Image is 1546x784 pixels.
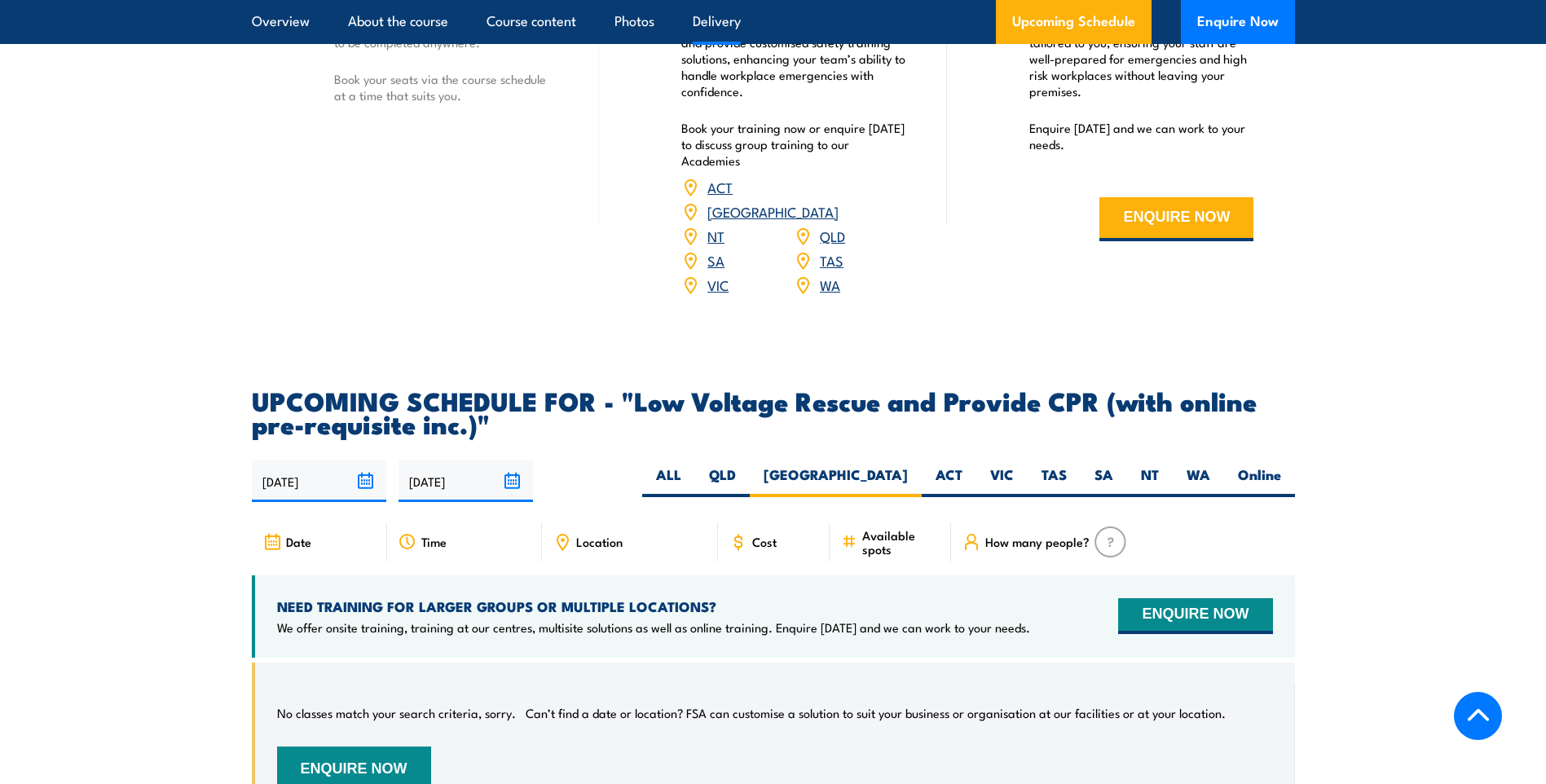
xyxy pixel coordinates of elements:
label: QLD [695,465,750,497]
button: ENQUIRE NOW [1099,197,1253,241]
input: To date [399,460,533,502]
p: Enquire [DATE] and we can work to your needs. [1029,120,1254,152]
h4: NEED TRAINING FOR LARGER GROUPS OR MULTIPLE LOCATIONS? [277,597,1030,615]
h2: UPCOMING SCHEDULE FOR - "Low Voltage Rescue and Provide CPR (with online pre-requisite inc.)" [252,389,1295,434]
a: TAS [820,250,843,270]
label: WA [1173,465,1224,497]
p: Can’t find a date or location? FSA can customise a solution to suit your business or organisation... [526,705,1226,721]
label: ACT [922,465,976,497]
label: NT [1127,465,1173,497]
label: [GEOGRAPHIC_DATA] [750,465,922,497]
label: VIC [976,465,1028,497]
input: From date [252,460,386,502]
label: ALL [642,465,695,497]
p: No classes match your search criteria, sorry. [277,705,516,721]
span: How many people? [985,535,1090,548]
a: ACT [707,177,733,196]
button: ENQUIRE NOW [1118,598,1272,634]
a: [GEOGRAPHIC_DATA] [707,201,839,221]
p: Book your training now or enquire [DATE] to discuss group training to our Academies [681,120,906,169]
p: We offer onsite training, training at our centres, multisite solutions as well as online training... [277,619,1030,636]
a: SA [707,250,725,270]
a: QLD [820,226,845,245]
label: TAS [1028,465,1081,497]
p: Our Academies are located nationally and provide customised safety training solutions, enhancing ... [681,18,906,99]
a: VIC [707,275,729,294]
label: Online [1224,465,1295,497]
span: Cost [752,535,777,548]
label: SA [1081,465,1127,497]
a: WA [820,275,840,294]
p: Book your seats via the course schedule at a time that suits you. [334,71,559,104]
a: NT [707,226,725,245]
span: Location [576,535,623,548]
span: Time [421,535,447,548]
span: Date [286,535,311,548]
p: We offer convenient nationwide training tailored to you, ensuring your staff are well-prepared fo... [1029,18,1254,99]
span: Available spots [862,528,940,556]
